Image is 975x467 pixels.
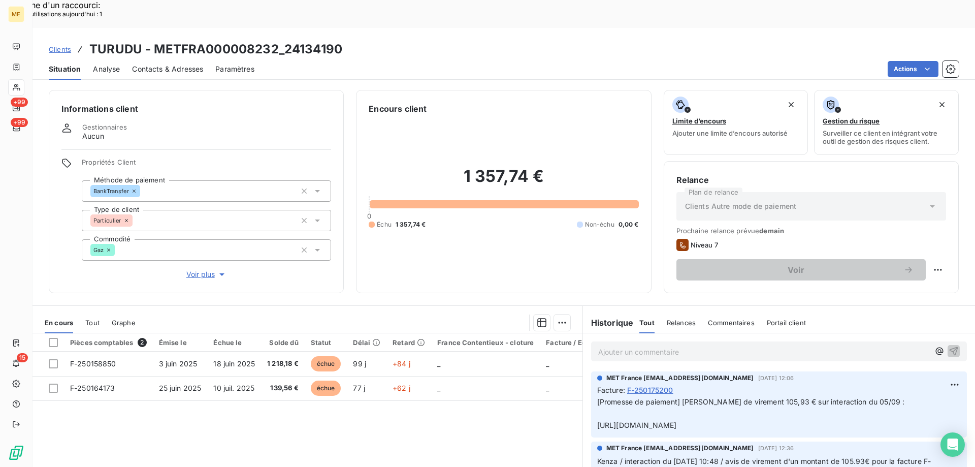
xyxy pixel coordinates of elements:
div: Échue le [213,338,255,347]
span: Commentaires [708,319,755,327]
div: Statut [311,338,341,347]
span: [DATE] 12:36 [758,445,794,451]
span: En cours [45,319,73,327]
span: Propriétés Client [82,158,331,172]
span: Relances [667,319,696,327]
span: F-250164173 [70,384,115,392]
span: Tout [639,319,655,327]
span: Contacts & Adresses [132,64,203,74]
h3: TURUDU - METFRA000008232_24134190 [89,40,342,58]
div: Pièces comptables [70,338,147,347]
span: 18 juin 2025 [213,359,255,368]
span: 1 218,18 € [267,359,299,369]
span: MET France [EMAIL_ADDRESS][DOMAIN_NAME] [606,373,754,383]
span: BankTransfer [93,188,129,194]
button: Limite d’encoursAjouter une limite d’encours autorisé [664,90,808,155]
span: _ [546,359,549,368]
div: France Contentieux - cloture [437,338,534,347]
span: 25 juin 2025 [159,384,202,392]
div: Facture / Echéancier [546,338,615,347]
h6: Encours client [369,103,427,115]
span: 139,56 € [267,383,299,393]
span: +99 [11,98,28,107]
div: Émise le [159,338,202,347]
span: Facture : [597,385,625,395]
span: Aucun [82,131,104,141]
span: _ [546,384,549,392]
button: Actions [888,61,938,77]
span: Niveau 7 [691,241,718,249]
span: MET France [EMAIL_ADDRESS][DOMAIN_NAME] [606,444,754,453]
h6: Historique [583,317,634,329]
span: +99 [11,118,28,127]
a: Clients [49,44,71,54]
span: Clients [49,45,71,53]
span: Voir plus [186,269,227,279]
span: Gaz [93,247,104,253]
span: Limite d’encours [672,117,726,125]
span: Particulier [93,217,121,224]
span: 15 [17,353,28,362]
span: Voir [689,266,903,274]
span: Tout [85,319,100,327]
span: 0,00 € [619,220,639,229]
span: F-250175200 [627,385,673,395]
button: Voir plus [82,269,331,280]
span: Échu [377,220,392,229]
span: +62 j [393,384,410,392]
span: [Promesse de paiement] [PERSON_NAME] de virement 105,93 € sur interaction du 05/09 : [URL][DOMAIN... [597,397,905,429]
span: 99 j [353,359,366,368]
h6: Relance [676,174,946,186]
div: Solde dû [267,338,299,347]
div: Délai [353,338,380,347]
span: _ [437,359,440,368]
span: demain [759,227,784,235]
span: Graphe [112,319,136,327]
span: _ [437,384,440,392]
span: 77 j [353,384,365,392]
span: Situation [49,64,81,74]
span: 3 juin 2025 [159,359,198,368]
button: Voir [676,259,926,281]
span: Gestionnaires [82,123,127,131]
input: Ajouter une valeur [133,216,141,225]
button: Gestion du risqueSurveiller ce client en intégrant votre outil de gestion des risques client. [814,90,959,155]
span: Ajouter une limite d’encours autorisé [672,129,788,137]
div: Retard [393,338,425,347]
input: Ajouter une valeur [140,186,148,196]
span: échue [311,381,341,396]
span: 10 juil. 2025 [213,384,254,392]
span: 0 [367,212,371,220]
span: Non-échu [585,220,614,229]
span: Analyse [93,64,120,74]
div: Open Intercom Messenger [940,432,965,457]
span: [DATE] 12:06 [758,375,794,381]
h2: 1 357,74 € [369,166,638,197]
span: Clients Autre mode de paiement [685,201,797,211]
span: Gestion du risque [823,117,880,125]
span: 2 [138,338,147,347]
span: Surveiller ce client en intégrant votre outil de gestion des risques client. [823,129,950,145]
span: Portail client [767,319,806,327]
h6: Informations client [61,103,331,115]
span: +84 j [393,359,410,368]
span: 1 357,74 € [396,220,426,229]
span: F-250158850 [70,359,116,368]
span: Paramètres [215,64,254,74]
span: Prochaine relance prévue [676,227,946,235]
span: échue [311,356,341,371]
img: Logo LeanPay [8,445,24,461]
input: Ajouter une valeur [115,245,123,255]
